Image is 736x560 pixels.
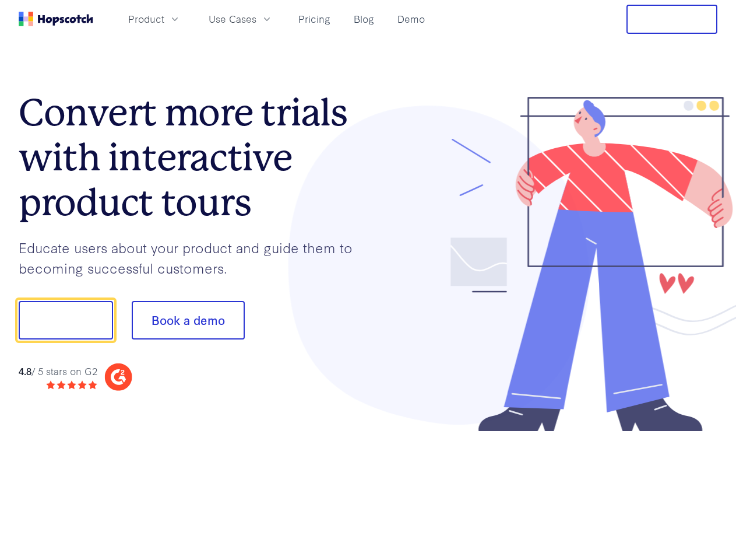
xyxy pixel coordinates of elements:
h1: Convert more trials with interactive product tours [19,90,368,225]
div: / 5 stars on G2 [19,364,97,379]
a: Pricing [294,9,335,29]
button: Show me! [19,301,113,339]
button: Free Trial [626,5,717,34]
span: Product [128,12,164,26]
button: Product [121,9,188,29]
a: Home [19,12,93,26]
span: Use Cases [209,12,256,26]
a: Blog [349,9,379,29]
strong: 4.8 [19,364,31,377]
a: Demo [393,9,429,29]
p: Educate users about your product and guide them to becoming successful customers. [19,237,368,278]
button: Use Cases [202,9,280,29]
button: Book a demo [132,301,245,339]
